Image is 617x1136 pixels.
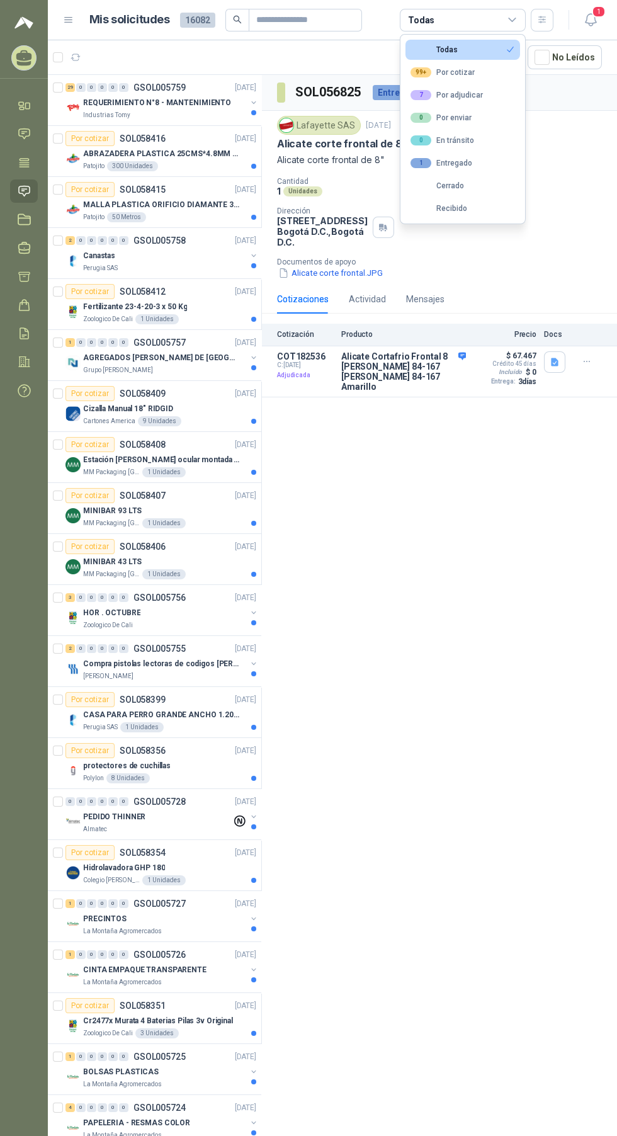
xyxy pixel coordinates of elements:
p: [DATE] [235,184,256,196]
div: 0 [76,83,86,92]
p: [DATE] [235,1051,256,1063]
div: 0 [119,338,128,347]
p: Cantidad [277,177,391,186]
p: PRECINTOS [83,913,127,925]
p: [DATE] [235,898,256,910]
div: Cotizaciones [277,292,329,306]
p: Crédito 45 días [492,360,536,367]
div: 0 [108,950,118,959]
p: PEDIDO THINNER [83,811,145,823]
p: Industrias Tomy [83,110,130,120]
p: [DATE] [235,643,256,655]
p: Estación [PERSON_NAME] ocular montada en grifo [83,454,240,466]
p: SOL058408 [120,440,166,449]
div: 0 [108,593,118,602]
p: MM Packaging [GEOGRAPHIC_DATA] [83,569,140,579]
a: Por cotizarSOL058412[DATE] Company LogoFertilizante 23-4-20-3 x 50 KgZoologico De Cali1 Unidades [48,279,261,330]
h1: Mis solicitudes [89,11,170,29]
p: La Montaña Agromercados [83,926,162,936]
button: 7Por adjudicar [405,85,520,105]
img: Company Logo [65,712,81,727]
div: 0 [119,1103,128,1112]
div: 0 [410,135,431,145]
p: [DATE] [235,337,256,349]
p: [DATE] [235,235,256,247]
div: 0 [119,644,128,653]
div: 0 [108,338,118,347]
p: SOL058351 [120,1001,166,1010]
div: Por adjudicar [410,90,483,100]
div: Mensajes [406,292,444,306]
div: 0 [119,797,128,806]
p: Cr2477x Murata 4 Baterias Pilas 3v Original [83,1015,233,1027]
div: Por enviar [410,113,472,123]
button: 99+Por cotizar [405,62,520,82]
div: 2 [65,236,75,245]
p: Zoologico De Cali [83,1028,133,1038]
p: GSOL005757 [133,338,186,347]
div: 0 [98,1103,107,1112]
div: 0 [410,113,431,123]
div: Por cotizar [65,488,115,503]
span: 1 [592,6,606,18]
a: 1 0 0 0 0 0 GSOL005727[DATE] Company LogoPRECINTOSLa Montaña Agromercados [65,896,259,936]
p: COT182536 [277,351,334,361]
p: $ 0 [526,368,536,377]
p: SOL058416 [120,134,166,143]
p: CASA PARA PERRO GRANDE ANCHO 1.20x1.00 x1.20 [83,709,240,721]
p: Cizalla Manual 18" RIDGID [83,403,173,415]
p: Alicate corte frontal de 8" [277,153,602,167]
p: Polylon [83,773,104,783]
div: 300 Unidades [107,161,158,171]
p: [DATE] [366,120,391,132]
p: SOL058415 [120,185,166,194]
div: 1 [65,1052,75,1061]
a: 2 0 0 0 0 0 GSOL005758[DATE] Company LogoCanastasPerugia SAS [65,233,259,273]
a: 1 0 0 0 0 0 GSOL005757[DATE] Company LogoAGREGADOS [PERSON_NAME] DE [GEOGRAPHIC_DATA][PERSON_NAME... [65,335,259,375]
div: 0 [119,83,128,92]
div: 0 [87,83,96,92]
button: Todas [405,40,520,60]
p: GSOL005759 [133,83,186,92]
div: 0 [98,83,107,92]
div: 0 [98,644,107,653]
div: 0 [119,236,128,245]
div: 3 [65,593,75,602]
div: Lafayette SAS [277,116,361,135]
div: 0 [87,950,96,959]
a: 2 0 0 0 0 0 GSOL005755[DATE] Company LogoCompra pistolas lectoras de codigos [PERSON_NAME][PERSON... [65,641,259,681]
div: Por cotizar [65,131,115,146]
span: search [233,15,242,24]
a: Por cotizarSOL058407[DATE] Company LogoMINIBAR 93 LTSMM Packaging [GEOGRAPHIC_DATA]1 Unidades [48,483,261,534]
div: 0 [76,338,86,347]
a: Por cotizarSOL058408[DATE] Company LogoEstación [PERSON_NAME] ocular montada en grifoMM Packaging... [48,432,261,483]
p: [DATE] [235,133,256,145]
p: GSOL005724 [133,1103,186,1112]
div: 0 [108,1052,118,1061]
span: 16082 [180,13,215,28]
img: Company Logo [65,610,81,625]
div: 0 [65,797,75,806]
div: 0 [87,797,96,806]
p: [DATE] [235,694,256,706]
button: No Leídos [528,45,602,69]
div: 8 Unidades [106,773,150,783]
p: [DATE] [235,490,256,502]
div: 1 [65,950,75,959]
div: 0 [108,797,118,806]
div: 0 [98,593,107,602]
div: 1 [65,899,75,908]
div: 0 [76,899,86,908]
div: 0 [108,899,118,908]
p: [DATE] [235,796,256,808]
p: [DATE] [235,745,256,757]
div: 0 [87,1052,96,1061]
p: REQUERIMIENTO N°8 - MANTENIMIENTO [83,97,231,109]
p: Zoologico De Cali [83,620,133,630]
div: 0 [108,644,118,653]
p: PAPELERIA - RESMAS COLOR [83,1117,190,1129]
img: Company Logo [65,1120,81,1135]
div: En tránsito [410,135,474,145]
div: Por cotizar [65,182,115,197]
div: 3 Unidades [135,1028,179,1038]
